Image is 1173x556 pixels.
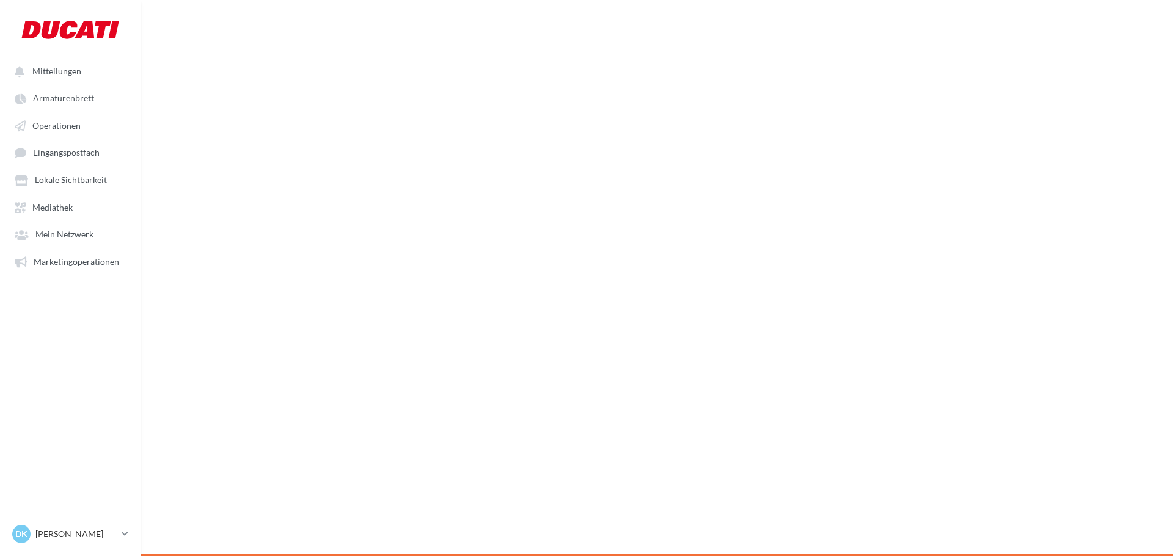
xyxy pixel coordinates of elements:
span: Lokale Sichtbarkeit [35,175,107,186]
a: Mein Netzwerk [7,223,133,245]
a: Mediathek [7,196,133,218]
span: Marketingoperationen [34,256,119,267]
span: Operationen [32,120,81,131]
span: Mediathek [32,202,73,212]
span: DK [15,528,27,540]
a: Armaturenbrett [7,87,133,109]
p: [PERSON_NAME] [35,528,117,540]
a: Marketingoperationen [7,250,133,272]
button: Mitteilungen [7,60,128,82]
a: Lokale Sichtbarkeit [7,168,133,190]
span: Eingangspostfach [33,148,100,158]
span: Mein Netzwerk [35,229,93,240]
a: Operationen [7,114,133,136]
span: Mitteilungen [32,66,81,76]
span: Armaturenbrett [33,93,94,104]
a: DK [PERSON_NAME] [10,522,131,546]
a: Eingangspostfach [7,141,133,164]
